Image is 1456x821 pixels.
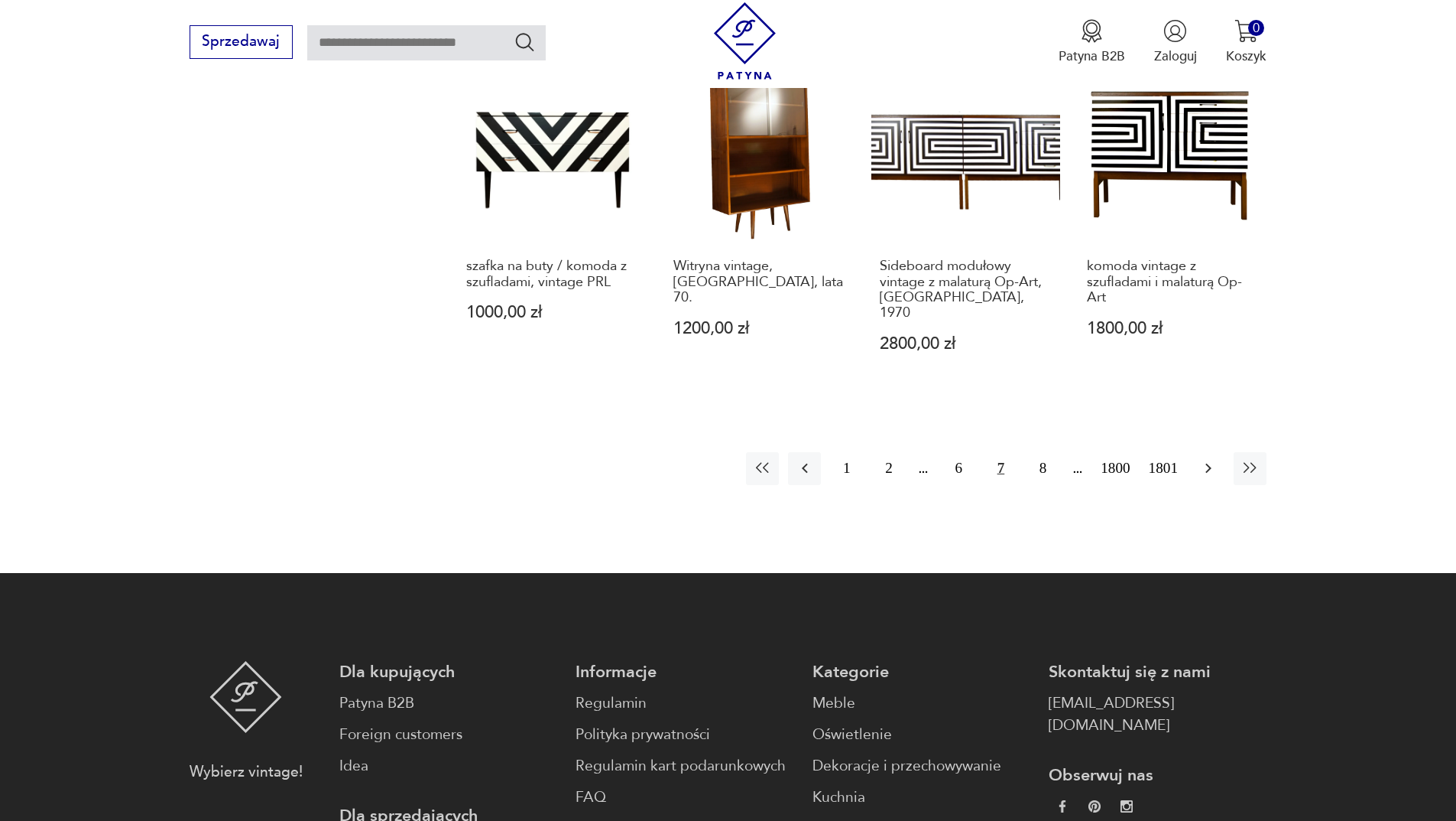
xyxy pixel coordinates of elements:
[190,37,293,49] a: Sprzedawaj
[1049,692,1266,737] a: [EMAIL_ADDRESS][DOMAIN_NAME]
[942,452,975,485] button: 6
[1049,764,1266,787] p: Obserwuj nas
[458,55,647,387] a: szafka na buty / komoda z szufladami, vintage PRLszafka na buty / komoda z szufladami, vintage PR...
[190,761,303,784] p: Wybierz vintage!
[1163,19,1187,43] img: Ikonka użytkownika
[576,724,793,746] a: Polityka prywatności
[190,25,293,59] button: Sprzedawaj
[514,31,536,53] button: Szukaj
[576,787,793,809] a: FAQ
[673,321,845,337] p: 1200,00 zł
[812,724,1030,746] a: Oświetlenie
[1234,19,1258,43] img: Ikona koszyka
[1087,259,1259,305] h3: komoda vintage z szufladami i malaturą Op-Art
[1049,661,1266,683] p: Skontaktuj się z nami
[872,452,905,485] button: 2
[576,692,793,715] a: Regulamin
[812,692,1030,715] a: Meble
[209,661,282,733] img: Patyna - sklep z meblami i dekoracjami vintage
[812,787,1030,809] a: Kuchnia
[1080,19,1104,43] img: Ikona medalu
[1226,19,1266,65] button: 0Koszyk
[830,452,863,485] button: 1
[339,692,557,715] a: Patyna B2B
[812,755,1030,777] a: Dekoracje i przechowywanie
[339,755,557,777] a: Idea
[1096,452,1134,485] button: 1800
[1248,20,1264,36] div: 0
[812,661,1030,683] p: Kategorie
[871,55,1060,387] a: Sideboard modułowy vintage z malaturą Op-Art, Polska, 1970Sideboard modułowy vintage z malaturą O...
[1226,47,1266,65] p: Koszyk
[984,452,1017,485] button: 7
[1059,47,1125,65] p: Patyna B2B
[1059,19,1125,65] a: Ikona medaluPatyna B2B
[1154,19,1197,65] button: Zaloguj
[1088,800,1101,813] img: 37d27d81a828e637adc9f9cb2e3d3a8a.webp
[339,661,557,683] p: Dla kupujących
[880,336,1052,352] p: 2800,00 zł
[339,724,557,746] a: Foreign customers
[576,755,793,777] a: Regulamin kart podarunkowych
[1026,452,1059,485] button: 8
[1087,321,1259,337] p: 1800,00 zł
[1059,19,1125,65] button: Patyna B2B
[1078,55,1267,387] a: komoda vintage z szufladami i malaturą Op-Artkomoda vintage z szufladami i malaturą Op-Art1800,00 zł
[576,661,793,683] p: Informacje
[880,259,1052,321] h3: Sideboard modułowy vintage z malaturą Op-Art, [GEOGRAPHIC_DATA], 1970
[466,259,638,290] h3: szafka na buty / komoda z szufladami, vintage PRL
[665,55,854,387] a: Witryna vintage, Polska, lata 70.Witryna vintage, [GEOGRAPHIC_DATA], lata 70.1200,00 zł
[706,2,783,80] img: Patyna - sklep z meblami i dekoracjami vintage
[1056,800,1068,813] img: da9060093f698e4c3cedc1453eec5031.webp
[1120,800,1133,813] img: c2fd9cf7f39615d9d6839a72ae8e59e5.webp
[1144,452,1182,485] button: 1801
[466,305,638,321] p: 1000,00 zł
[1154,47,1197,65] p: Zaloguj
[673,259,845,305] h3: Witryna vintage, [GEOGRAPHIC_DATA], lata 70.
